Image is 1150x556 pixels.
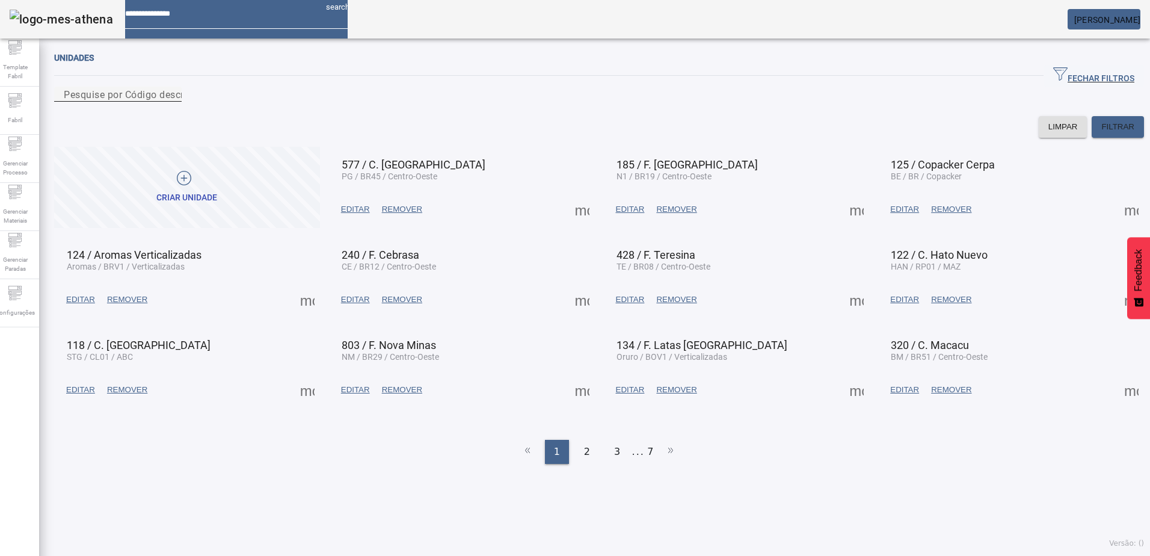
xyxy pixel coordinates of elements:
[376,199,428,220] button: REMOVER
[925,199,977,220] button: REMOVER
[67,249,201,261] span: 124 / Aromas Verticalizadas
[1109,539,1144,548] span: Versão: ()
[656,384,696,396] span: REMOVER
[342,171,437,181] span: PG / BR45 / Centro-Oeste
[382,384,422,396] span: REMOVER
[1101,121,1134,133] span: FILTRAR
[376,379,428,401] button: REMOVER
[617,262,710,271] span: TE / BR08 / Centro-Oeste
[650,289,703,310] button: REMOVER
[656,294,696,306] span: REMOVER
[1048,121,1078,133] span: LIMPAR
[1121,379,1142,401] button: Mais
[891,171,962,181] span: BE / BR / Copacker
[610,199,651,220] button: EDITAR
[67,339,211,351] span: 118 / C. [GEOGRAPHIC_DATA]
[884,379,925,401] button: EDITAR
[10,10,113,29] img: logo-mes-athena
[616,384,645,396] span: EDITAR
[931,384,971,396] span: REMOVER
[846,289,867,310] button: Mais
[341,384,370,396] span: EDITAR
[1092,116,1144,138] button: FILTRAR
[571,379,593,401] button: Mais
[335,199,376,220] button: EDITAR
[1039,116,1087,138] button: LIMPAR
[1133,249,1144,291] span: Feedback
[891,339,969,351] span: 320 / C. Macacu
[617,158,758,171] span: 185 / F. [GEOGRAPHIC_DATA]
[342,352,439,362] span: NM / BR29 / Centro-Oeste
[54,53,94,63] span: Unidades
[382,203,422,215] span: REMOVER
[342,262,436,271] span: CE / BR12 / Centro-Oeste
[64,88,242,100] mat-label: Pesquise por Código descrição ou sigla
[650,379,703,401] button: REMOVER
[846,199,867,220] button: Mais
[342,249,419,261] span: 240 / F. Cebrasa
[891,158,995,171] span: 125 / Copacker Cerpa
[1044,65,1144,87] button: FECHAR FILTROS
[342,158,485,171] span: 577 / C. [GEOGRAPHIC_DATA]
[341,203,370,215] span: EDITAR
[156,192,217,204] div: Criar unidade
[1121,289,1142,310] button: Mais
[925,379,977,401] button: REMOVER
[382,294,422,306] span: REMOVER
[890,294,919,306] span: EDITAR
[67,262,185,271] span: Aromas / BRV1 / Verticalizadas
[890,384,919,396] span: EDITAR
[66,384,95,396] span: EDITAR
[335,289,376,310] button: EDITAR
[1121,199,1142,220] button: Mais
[101,289,153,310] button: REMOVER
[610,289,651,310] button: EDITAR
[656,203,696,215] span: REMOVER
[60,289,101,310] button: EDITAR
[107,384,147,396] span: REMOVER
[66,294,95,306] span: EDITAR
[884,289,925,310] button: EDITAR
[616,203,645,215] span: EDITAR
[890,203,919,215] span: EDITAR
[647,440,653,464] li: 7
[846,379,867,401] button: Mais
[610,379,651,401] button: EDITAR
[101,379,153,401] button: REMOVER
[632,440,644,464] li: ...
[4,112,26,128] span: Fabril
[584,445,590,459] span: 2
[617,171,712,181] span: N1 / BR19 / Centro-Oeste
[617,339,787,351] span: 134 / F. Latas [GEOGRAPHIC_DATA]
[571,289,593,310] button: Mais
[54,147,320,228] button: Criar unidade
[617,249,695,261] span: 428 / F. Teresina
[107,294,147,306] span: REMOVER
[891,249,988,261] span: 122 / C. Hato Nuevo
[1127,237,1150,319] button: Feedback - Mostrar pesquisa
[1053,67,1134,85] span: FECHAR FILTROS
[67,352,133,362] span: STG / CL01 / ABC
[297,379,318,401] button: Mais
[335,379,376,401] button: EDITAR
[614,445,620,459] span: 3
[931,203,971,215] span: REMOVER
[571,199,593,220] button: Mais
[616,294,645,306] span: EDITAR
[891,262,961,271] span: HAN / RP01 / MAZ
[376,289,428,310] button: REMOVER
[341,294,370,306] span: EDITAR
[891,352,988,362] span: BM / BR51 / Centro-Oeste
[650,199,703,220] button: REMOVER
[1074,15,1140,25] span: [PERSON_NAME]
[342,339,436,351] span: 803 / F. Nova Minas
[884,199,925,220] button: EDITAR
[60,379,101,401] button: EDITAR
[297,289,318,310] button: Mais
[931,294,971,306] span: REMOVER
[925,289,977,310] button: REMOVER
[617,352,727,362] span: Oruro / BOV1 / Verticalizadas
